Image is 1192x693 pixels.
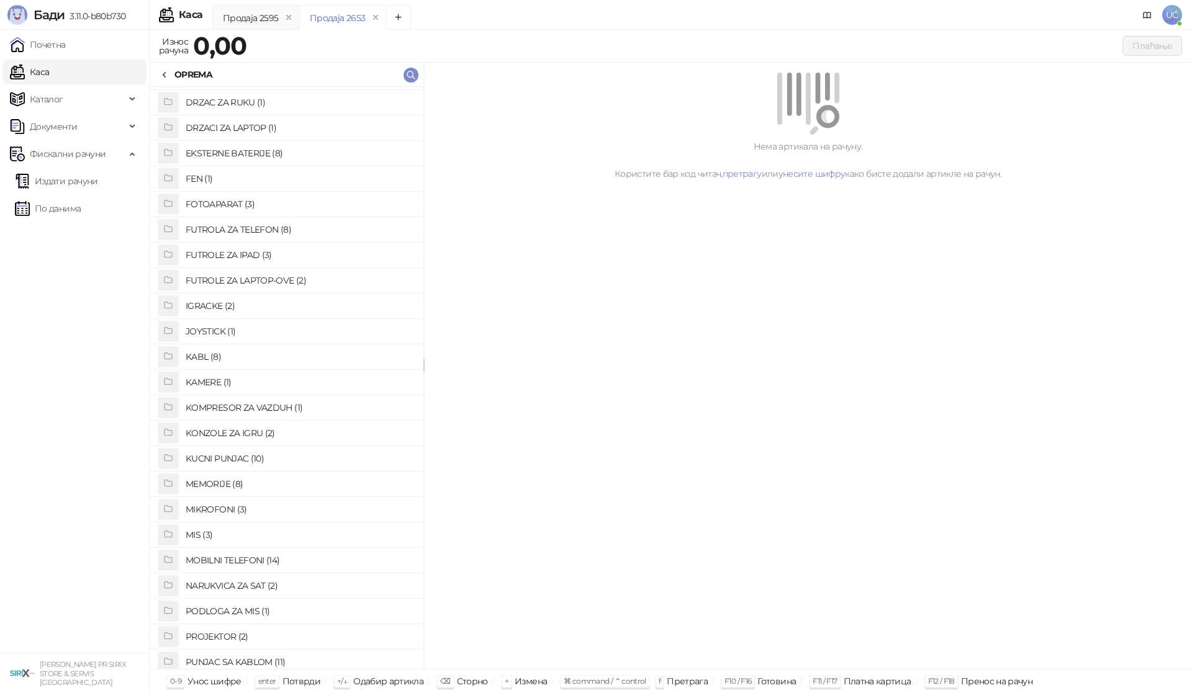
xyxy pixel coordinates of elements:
[281,12,297,23] button: remove
[757,673,796,689] div: Готовина
[928,676,955,686] span: F12 / F18
[34,7,65,22] span: Бади
[186,499,413,519] h4: MIKROFONI (3)
[186,194,413,214] h4: FOTOAPARAT (3)
[1137,5,1157,25] a: Документација
[186,525,413,545] h4: MIS (3)
[186,474,413,494] h4: MEMORIJE (8)
[30,87,63,112] span: Каталог
[10,60,49,84] a: Каса
[10,32,66,57] a: Почетна
[186,627,413,646] h4: PROJEKTOR (2)
[10,661,35,686] img: 64x64-companyLogo-cb9a1907-c9b0-4601-bb5e-5084e694c383.png
[337,676,347,686] span: ↑/↓
[723,168,762,179] a: претрагу
[505,676,508,686] span: +
[186,245,413,265] h4: FUTROLE ZA IPAD (3)
[1162,5,1182,25] span: UĆ
[156,34,191,58] div: Износ рачуна
[15,196,81,221] a: По данима
[813,676,837,686] span: F11 / F17
[258,676,276,686] span: enter
[186,118,413,138] h4: DRZACI ZA LAPTOP (1)
[659,676,661,686] span: f
[186,449,413,468] h4: KUCNI PUNJAC (10)
[667,673,708,689] div: Претрага
[186,576,413,596] h4: NARUKVICA ZA SAT (2)
[564,676,646,686] span: ⌘ command / ⌃ control
[186,398,413,418] h4: KOMPRESOR ZA VAZDUH (1)
[186,423,413,443] h4: KONZOLE ZA IGRU (2)
[368,12,384,23] button: remove
[174,68,212,81] div: OPREMA
[440,676,450,686] span: ⌫
[223,11,278,25] div: Продаја 2595
[186,169,413,189] h4: FEN (1)
[186,321,413,341] h4: JOYSTICK (1)
[186,143,413,163] h4: EKSTERNE BATERIJE (8)
[150,87,423,669] div: grid
[282,673,321,689] div: Потврди
[187,673,242,689] div: Унос шифре
[386,5,411,30] button: Add tab
[30,141,106,166] span: Фискални рачуни
[186,550,413,570] h4: MOBILNI TELEFONI (14)
[779,168,846,179] a: унесите шифру
[186,372,413,392] h4: KAMERE (1)
[170,676,181,686] span: 0-9
[186,220,413,239] h4: FUTROLA ZA TELEFON (8)
[439,140,1177,181] div: Нема артикала на рачуну. Користите бар код читач, или како бисте додали артикле на рачун.
[515,673,547,689] div: Измена
[7,5,27,25] img: Logo
[725,676,751,686] span: F10 / F16
[1122,36,1182,56] button: Плаћање
[310,11,365,25] div: Продаја 2653
[30,114,77,139] span: Документи
[193,30,246,61] strong: 0,00
[186,270,413,290] h4: FUTROLE ZA LAPTOP-OVE (2)
[186,296,413,316] h4: IGRACKE (2)
[179,10,202,20] div: Каса
[457,673,488,689] div: Сторно
[186,92,413,112] h4: DRZAC ZA RUKU (1)
[961,673,1032,689] div: Пренос на рачун
[65,11,125,22] span: 3.11.0-b80b730
[15,169,98,194] a: Издати рачуни
[186,347,413,367] h4: KABL (8)
[353,673,423,689] div: Одабир артикла
[844,673,911,689] div: Платна картица
[40,660,126,687] small: [PERSON_NAME] PR SIRIX STORE & SERVIS [GEOGRAPHIC_DATA]
[186,601,413,621] h4: PODLOGA ZA MIS (1)
[186,652,413,672] h4: PUNJAC SA KABLOM (11)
